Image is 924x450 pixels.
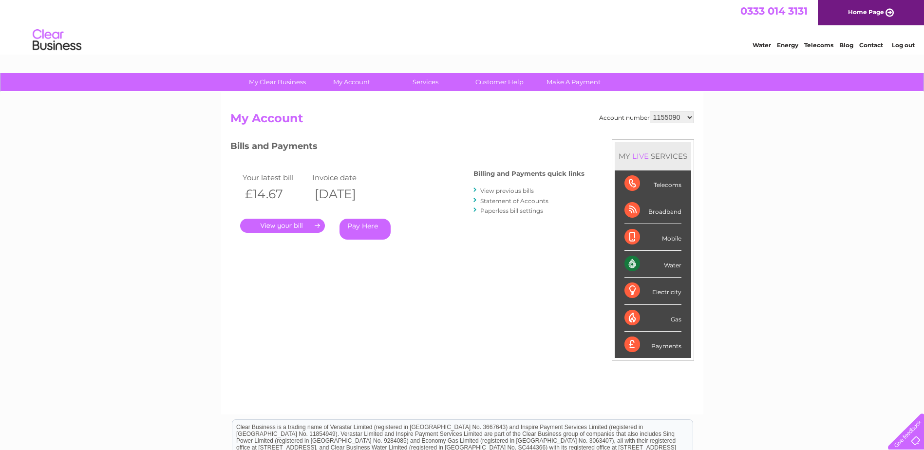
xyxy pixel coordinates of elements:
[615,142,691,170] div: MY SERVICES
[630,151,651,161] div: LIVE
[624,251,681,278] div: Water
[599,112,694,123] div: Account number
[624,305,681,332] div: Gas
[230,112,694,130] h2: My Account
[892,41,915,49] a: Log out
[240,184,310,204] th: £14.67
[480,187,534,194] a: View previous bills
[310,171,380,184] td: Invoice date
[624,224,681,251] div: Mobile
[32,25,82,55] img: logo.png
[311,73,392,91] a: My Account
[533,73,614,91] a: Make A Payment
[839,41,853,49] a: Blog
[624,197,681,224] div: Broadband
[232,5,693,47] div: Clear Business is a trading name of Verastar Limited (registered in [GEOGRAPHIC_DATA] No. 3667643...
[753,41,771,49] a: Water
[385,73,466,91] a: Services
[339,219,391,240] a: Pay Here
[624,278,681,304] div: Electricity
[624,170,681,197] div: Telecoms
[473,170,585,177] h4: Billing and Payments quick links
[240,171,310,184] td: Your latest bill
[240,219,325,233] a: .
[480,197,548,205] a: Statement of Accounts
[237,73,318,91] a: My Clear Business
[230,139,585,156] h3: Bills and Payments
[859,41,883,49] a: Contact
[777,41,798,49] a: Energy
[740,5,808,17] a: 0333 014 3131
[310,184,380,204] th: [DATE]
[480,207,543,214] a: Paperless bill settings
[804,41,833,49] a: Telecoms
[624,332,681,358] div: Payments
[459,73,540,91] a: Customer Help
